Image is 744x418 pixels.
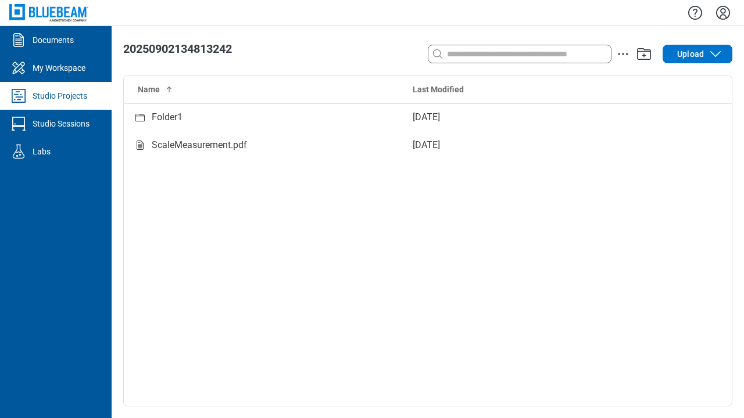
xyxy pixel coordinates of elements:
button: action-menu [616,47,630,61]
div: Name [138,84,394,95]
svg: My Workspace [9,59,28,77]
div: Documents [33,34,74,46]
div: ScaleMeasurement.pdf [152,138,247,153]
td: [DATE] [403,131,671,159]
svg: Labs [9,142,28,161]
div: My Workspace [33,62,85,74]
div: Studio Projects [33,90,87,102]
table: Studio items table [124,75,732,159]
svg: Studio Sessions [9,114,28,133]
svg: Documents [9,31,28,49]
div: Folder1 [152,110,183,125]
div: Labs [33,146,51,157]
span: Upload [677,48,704,60]
button: Settings [714,3,732,23]
td: [DATE] [403,103,671,131]
div: Last Modified [413,84,661,95]
img: Bluebeam, Inc. [9,4,88,21]
svg: Studio Projects [9,87,28,105]
button: Upload [663,45,732,63]
span: 20250902134813242 [123,42,232,56]
button: Add [635,45,653,63]
div: Studio Sessions [33,118,90,129]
